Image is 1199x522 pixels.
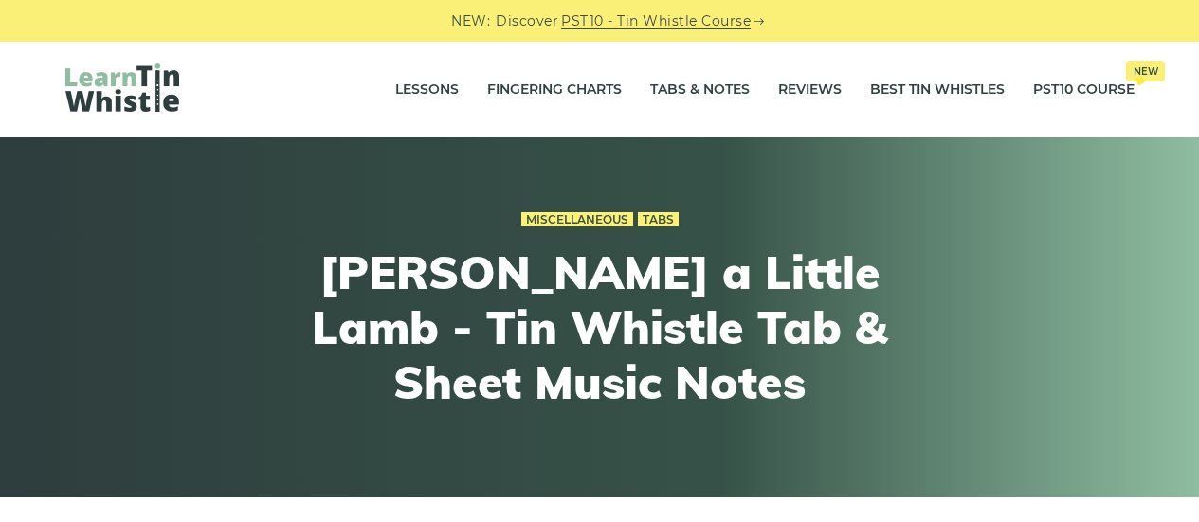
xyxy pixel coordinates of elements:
[487,66,622,114] a: Fingering Charts
[395,66,459,114] a: Lessons
[1126,61,1165,81] span: New
[65,63,179,112] img: LearnTinWhistle.com
[650,66,750,114] a: Tabs & Notes
[1033,66,1135,114] a: PST10 CourseNew
[638,212,679,227] a: Tabs
[251,245,949,409] h1: [PERSON_NAME] a Little Lamb - Tin Whistle Tab & Sheet Music Notes
[870,66,1005,114] a: Best Tin Whistles
[521,212,633,227] a: Miscellaneous
[778,66,842,114] a: Reviews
